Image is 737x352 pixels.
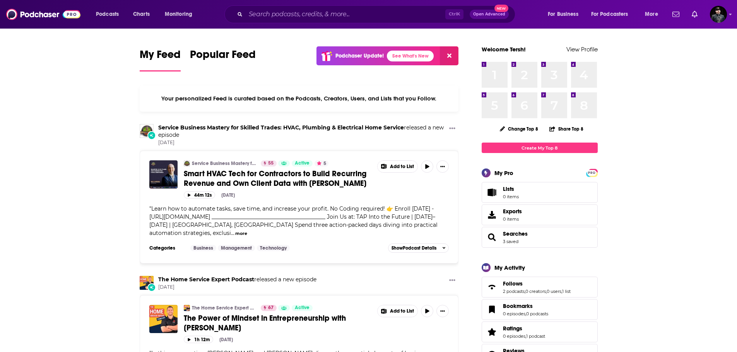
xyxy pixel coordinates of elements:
button: Show More Button [378,305,418,317]
h3: Categories [149,245,184,251]
img: The Home Service Expert Podcast [184,305,190,311]
span: Podcasts [96,9,119,20]
button: Show More Button [436,160,449,173]
span: Follows [482,277,598,298]
div: New Episode [147,131,156,139]
span: [DATE] [158,139,446,146]
button: more [235,230,247,237]
button: open menu [586,8,640,20]
span: 67 [268,304,274,312]
span: [DATE] [158,284,316,291]
a: 0 creators [525,289,546,294]
button: Show profile menu [710,6,727,23]
a: 0 podcasts [526,311,548,316]
div: Search podcasts, credits, & more... [232,5,523,23]
a: Searches [503,230,528,237]
button: Show More Button [378,161,418,172]
span: Learn how to automate tasks, save time, and increase your profit. No Coding required! 👉 Enroll [D... [149,205,438,236]
span: , [561,289,562,294]
span: ... [231,230,234,236]
img: Service Business Mastery for Skilled Trades: HVAC, Plumbing & Electrical Home Service [184,160,190,167]
a: Service Business Mastery for Skilled Trades: HVAC, Plumbing & Electrical Home Service [158,124,404,131]
button: ShowPodcast Details [388,243,449,253]
a: PRO [587,170,597,175]
a: The Home Service Expert Podcast [158,276,254,283]
img: The Home Service Expert Podcast [140,276,154,290]
a: My Feed [140,48,181,71]
a: Follows [484,282,500,292]
img: Podchaser - Follow, Share and Rate Podcasts [6,7,80,22]
button: 44m 12s [184,191,215,199]
span: Follows [503,280,523,287]
a: Welcome Tersh! [482,46,526,53]
a: 0 users [547,289,561,294]
span: , [525,311,526,316]
a: Lists [482,182,598,203]
a: View Profile [566,46,598,53]
span: For Business [548,9,578,20]
a: 67 [261,305,277,311]
div: Your personalized Feed is curated based on the Podcasts, Creators, Users, and Lists that you Follow. [140,85,459,112]
span: Exports [503,208,522,215]
span: The Power of Mindset in Entrepreneurship with [PERSON_NAME] [184,313,346,333]
div: New Episode [147,283,156,292]
img: User Profile [710,6,727,23]
input: Search podcasts, credits, & more... [246,8,445,20]
a: The Home Service Expert Podcast [192,305,256,311]
a: 1 list [562,289,571,294]
a: Follows [503,280,571,287]
span: Smart HVAC Tech for Contractors to Build Recurring Revenue and Own Client Data with [PERSON_NAME] [184,169,366,188]
img: Service Business Mastery for Skilled Trades: HVAC, Plumbing & Electrical Home Service [140,124,154,138]
a: Show notifications dropdown [669,8,682,21]
button: Share Top 8 [549,121,584,136]
span: For Podcasters [591,9,628,20]
span: Ctrl K [445,9,463,19]
span: Add to List [390,164,414,170]
a: Technology [257,245,290,251]
span: Open Advanced [473,12,505,16]
a: Charts [128,8,154,20]
a: Business [190,245,216,251]
a: Smart HVAC Tech for Contractors to Build Recurring Revenue and Own Client Data with [PERSON_NAME] [184,169,372,188]
button: Show More Button [436,305,449,317]
a: 1 podcast [526,333,545,339]
div: [DATE] [219,337,233,342]
button: Show More Button [446,124,458,134]
button: Open AdvancedNew [470,10,509,19]
a: The Power of Mindset in Entrepreneurship with Ryan Lee [149,305,178,333]
a: Searches [484,232,500,243]
button: 1h 12m [184,336,213,343]
div: My Activity [494,264,525,271]
button: Change Top 8 [495,124,543,134]
span: Lists [503,185,514,192]
span: Logged in as tersh [710,6,727,23]
a: Show notifications dropdown [689,8,701,21]
div: My Pro [494,169,513,177]
span: Active [295,160,310,167]
span: Charts [133,9,150,20]
img: Smart HVAC Tech for Contractors to Build Recurring Revenue and Own Client Data with Dan Goodman [149,160,178,189]
span: Bookmarks [503,303,533,309]
a: The Power of Mindset in Entrepreneurship with [PERSON_NAME] [184,313,372,333]
a: 0 episodes [503,333,525,339]
span: 0 items [503,216,522,222]
a: Service Business Mastery for Skilled Trades: HVAC, Plumbing & Electrical Home Service [192,160,256,167]
button: open menu [640,8,668,20]
p: Podchaser Update! [335,53,384,59]
a: See What's New [387,51,434,61]
span: Show Podcast Details [392,245,436,251]
span: , [525,333,526,339]
a: Create My Top 8 [482,143,598,153]
span: Exports [484,209,500,220]
button: Show More Button [446,276,458,286]
a: Ratings [503,325,545,332]
span: 55 [268,160,274,167]
a: Management [218,245,255,251]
